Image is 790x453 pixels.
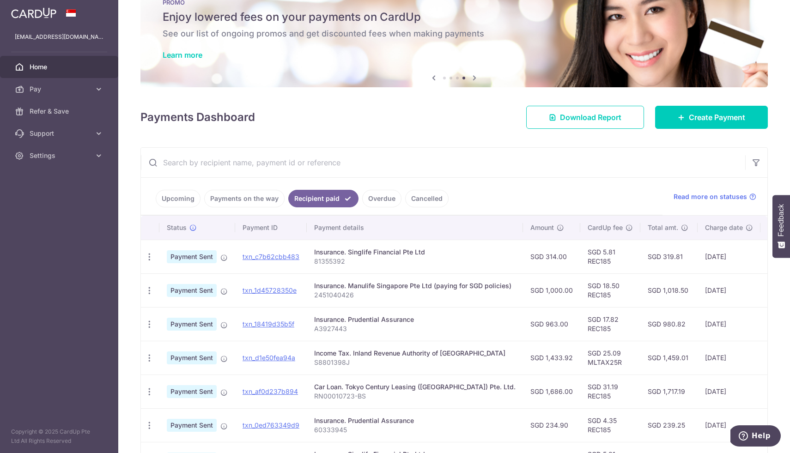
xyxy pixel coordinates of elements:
[288,190,359,207] a: Recipient paid
[698,341,760,374] td: [DATE]
[243,286,297,294] a: txn_1d45728350e
[167,223,187,232] span: Status
[167,318,217,331] span: Payment Sent
[580,273,640,307] td: SGD 18.50 REC185
[674,192,756,201] a: Read more on statuses
[640,341,698,374] td: SGD 1,459.01
[163,50,202,60] a: Learn more
[204,190,285,207] a: Payments on the way
[11,7,56,18] img: CardUp
[674,192,747,201] span: Read more on statuses
[243,354,295,362] a: txn_d1e50fea94a
[314,392,516,401] p: RN00010723-BS
[314,416,516,425] div: Insurance. Prudential Assurance
[15,32,103,42] p: [EMAIL_ADDRESS][DOMAIN_NAME]
[689,112,745,123] span: Create Payment
[523,273,580,307] td: SGD 1,000.00
[30,151,91,160] span: Settings
[362,190,401,207] a: Overdue
[243,320,294,328] a: txn_18419d35b5f
[163,28,746,39] h6: See our list of ongoing promos and get discounted fees when making payments
[314,349,516,358] div: Income Tax. Inland Revenue Authority of [GEOGRAPHIC_DATA]
[698,240,760,273] td: [DATE]
[243,387,298,395] a: txn_af0d237b894
[698,408,760,442] td: [DATE]
[30,129,91,138] span: Support
[698,307,760,341] td: [DATE]
[655,106,768,129] a: Create Payment
[314,248,516,257] div: Insurance. Singlife Financial Pte Ltd
[167,284,217,297] span: Payment Sent
[648,223,678,232] span: Total amt.
[523,374,580,408] td: SGD 1,686.00
[698,273,760,307] td: [DATE]
[640,408,698,442] td: SGD 239.25
[580,341,640,374] td: SGD 25.09 MLTAX25R
[698,374,760,408] td: [DATE]
[640,240,698,273] td: SGD 319.81
[156,190,201,207] a: Upcoming
[523,341,580,374] td: SGD 1,433.92
[30,85,91,94] span: Pay
[772,195,790,258] button: Feedback - Show survey
[235,216,307,240] th: Payment ID
[314,281,516,290] div: Insurance. Manulife Singapore Pte Ltd (paying for SGD policies)
[405,190,449,207] a: Cancelled
[141,148,745,177] input: Search by recipient name, payment id or reference
[640,374,698,408] td: SGD 1,717.19
[588,223,623,232] span: CardUp fee
[560,112,621,123] span: Download Report
[314,382,516,392] div: Car Loan. Tokyo Century Leasing ([GEOGRAPHIC_DATA]) Pte. Ltd.
[314,324,516,333] p: A3927443
[167,250,217,263] span: Payment Sent
[167,351,217,364] span: Payment Sent
[314,290,516,300] p: 2451040426
[530,223,554,232] span: Amount
[580,408,640,442] td: SGD 4.35 REC185
[314,358,516,367] p: S8801398J
[163,10,746,24] h5: Enjoy lowered fees on your payments on CardUp
[243,253,299,260] a: txn_c7b62cbb483
[167,419,217,432] span: Payment Sent
[243,421,299,429] a: txn_0ed763349d9
[523,240,580,273] td: SGD 314.00
[640,307,698,341] td: SGD 980.82
[580,374,640,408] td: SGD 31.19 REC185
[30,107,91,116] span: Refer & Save
[523,408,580,442] td: SGD 234.90
[314,315,516,324] div: Insurance. Prudential Assurance
[30,62,91,72] span: Home
[526,106,644,129] a: Download Report
[314,257,516,266] p: 81355392
[580,307,640,341] td: SGD 17.82 REC185
[140,109,255,126] h4: Payments Dashboard
[307,216,523,240] th: Payment details
[523,307,580,341] td: SGD 963.00
[705,223,743,232] span: Charge date
[167,385,217,398] span: Payment Sent
[640,273,698,307] td: SGD 1,018.50
[314,425,516,435] p: 60333945
[580,240,640,273] td: SGD 5.81 REC185
[777,204,785,236] span: Feedback
[730,425,781,448] iframe: Opens a widget where you can find more information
